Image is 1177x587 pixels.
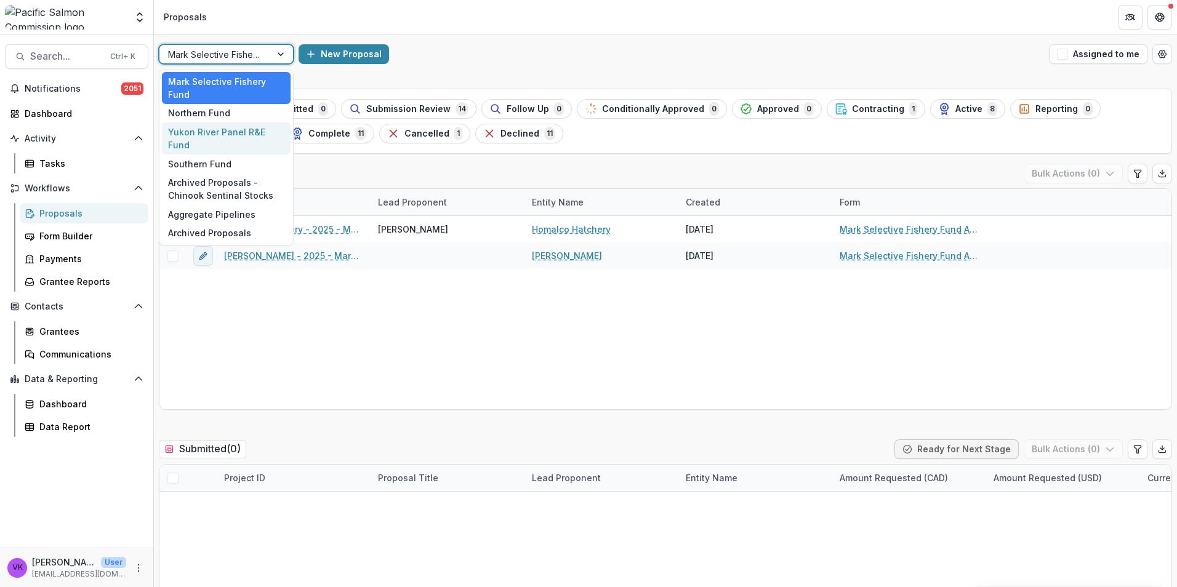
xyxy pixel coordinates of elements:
div: Grantees [39,325,139,338]
span: 1 [454,127,462,140]
a: Dashboard [20,394,148,414]
p: User [101,557,126,568]
div: Proposal Title [217,189,371,215]
a: Mark Selective Fishery Fund Application 2025 [840,223,979,236]
div: Form [832,189,986,215]
span: Notifications [25,84,121,94]
a: Proposals [20,203,148,223]
div: Amount Requested (USD) [986,465,1140,491]
span: 0 [804,102,814,116]
span: Conditionally Approved [602,104,704,114]
button: Open entity switcher [131,5,148,30]
div: Dashboard [39,397,139,410]
button: Assigned to me [1049,44,1147,64]
span: Declined [500,129,539,139]
a: Homalco Hatchery [532,223,611,236]
span: Activity [25,134,129,144]
div: Southern Fund [162,154,291,174]
div: Tasks [39,157,139,170]
span: 2051 [121,82,143,95]
div: Mark Selective Fishery Fund [162,72,291,104]
button: Edit table settings [1128,164,1147,183]
a: [PERSON_NAME] [532,249,602,262]
button: Export table data [1152,164,1172,183]
a: Homalco Hatchery - 2025 - Mark Selective Fishery Fund Application 2025 [224,223,363,236]
div: [DATE] [686,223,713,236]
button: Edit table settings [1128,439,1147,459]
div: Entity Name [524,189,678,215]
div: Archived Proposals [162,224,291,243]
button: Open Contacts [5,297,148,316]
button: Export table data [1152,439,1172,459]
div: Communications [39,348,139,361]
div: Grantee Reports [39,275,139,288]
div: Lead Proponent [371,189,524,215]
div: Project ID [217,465,371,491]
button: More [131,561,146,575]
div: Form Builder [39,230,139,242]
div: Proposal Title [371,465,524,491]
button: Complete11 [283,124,374,143]
div: Entity Name [678,471,745,484]
button: edit [193,246,213,266]
button: Open Workflows [5,178,148,198]
button: Declined11 [475,124,563,143]
span: 0 [554,102,564,116]
div: Lead Proponent [371,196,454,209]
button: Submission Review14 [341,99,476,119]
span: 14 [456,102,468,116]
button: Conditionally Approved0 [577,99,727,119]
span: 8 [987,102,997,116]
div: Data Report [39,420,139,433]
div: Amount Requested (CAD) [832,465,986,491]
span: 0 [1083,102,1093,116]
button: Approved0 [732,99,822,119]
div: Form [832,196,867,209]
div: Lead Proponent [524,465,678,491]
span: Contacts [25,301,129,312]
a: Mark Selective Fishery Fund Application 2025 [840,249,979,262]
nav: breadcrumb [159,8,212,26]
div: Yukon River Panel R&E Fund [162,122,291,154]
button: Reporting0 [1010,99,1101,119]
div: [DATE] [686,249,713,262]
div: Payments [39,252,139,265]
span: Reporting [1035,104,1078,114]
span: 11 [544,127,555,140]
button: Get Help [1147,5,1172,30]
h2: Submitted ( 0 ) [159,440,246,458]
span: Complete [308,129,350,139]
span: Follow Up [507,104,549,114]
button: Open Activity [5,129,148,148]
a: Grantee Reports [20,271,148,292]
div: Entity Name [678,465,832,491]
a: Data Report [20,417,148,437]
button: Bulk Actions (0) [1024,439,1123,459]
div: Entity Name [524,196,591,209]
span: Approved [757,104,799,114]
span: 0 [318,102,328,116]
button: Open Data & Reporting [5,369,148,389]
span: Submission Review [366,104,451,114]
div: Lead Proponent [524,471,608,484]
button: New Proposal [299,44,389,64]
a: Payments [20,249,148,269]
div: Created [678,189,832,215]
div: Dashboard [25,107,139,120]
div: Proposals [39,207,139,220]
div: Created [678,196,728,209]
span: [PERSON_NAME] [378,223,448,236]
div: Proposal Title [371,471,446,484]
span: Data & Reporting [25,374,129,385]
button: Open table manager [1152,44,1172,64]
span: Search... [30,50,103,62]
div: Amount Requested (USD) [986,471,1109,484]
button: Follow Up0 [481,99,572,119]
div: Northern Fund [162,104,291,123]
div: Ctrl + K [108,50,138,63]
